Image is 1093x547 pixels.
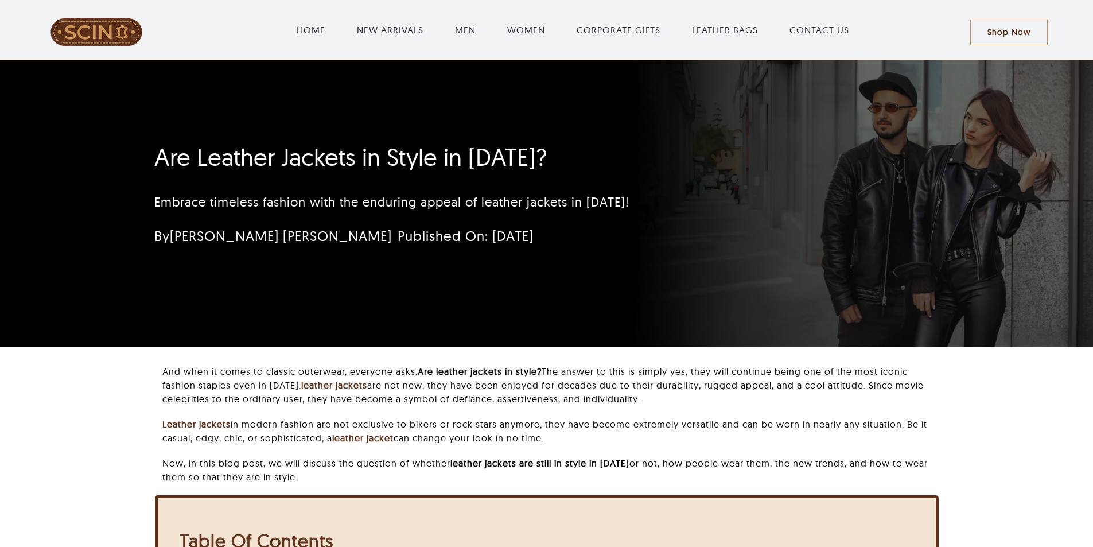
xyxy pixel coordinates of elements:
a: Leather jackets [162,418,231,430]
a: Shop Now [970,20,1048,45]
span: Published On: [DATE] [398,227,534,245]
a: leather jackets [301,379,367,391]
a: [PERSON_NAME] [PERSON_NAME] [170,227,392,245]
b: Are leather jackets in style? [418,366,542,377]
a: WOMEN [507,23,545,37]
a: LEATHER BAGS [692,23,758,37]
nav: Main Menu [176,11,970,48]
span: By [154,227,392,245]
a: HOME [297,23,325,37]
b: leather jackets are still in style in [DATE] [450,457,629,469]
a: CORPORATE GIFTS [577,23,660,37]
h1: Are Leather Jackets in Style in [DATE]? [154,143,802,172]
p: Embrace timeless fashion with the enduring appeal of leather jackets in [DATE]! [154,193,802,212]
a: NEW ARRIVALS [357,23,423,37]
p: in modern fashion are not exclusive to bikers or rock stars anymore; they have become extremely v... [162,417,938,445]
a: leather jacket [332,432,394,444]
p: And when it comes to classic outerwear, everyone asks: The answer to this is simply yes, they wil... [162,364,938,406]
a: MEN [455,23,476,37]
a: CONTACT US [789,23,849,37]
span: Shop Now [987,28,1030,37]
p: Now, in this blog post, we will discuss the question of whether or not, how people wear them, the... [162,456,938,484]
